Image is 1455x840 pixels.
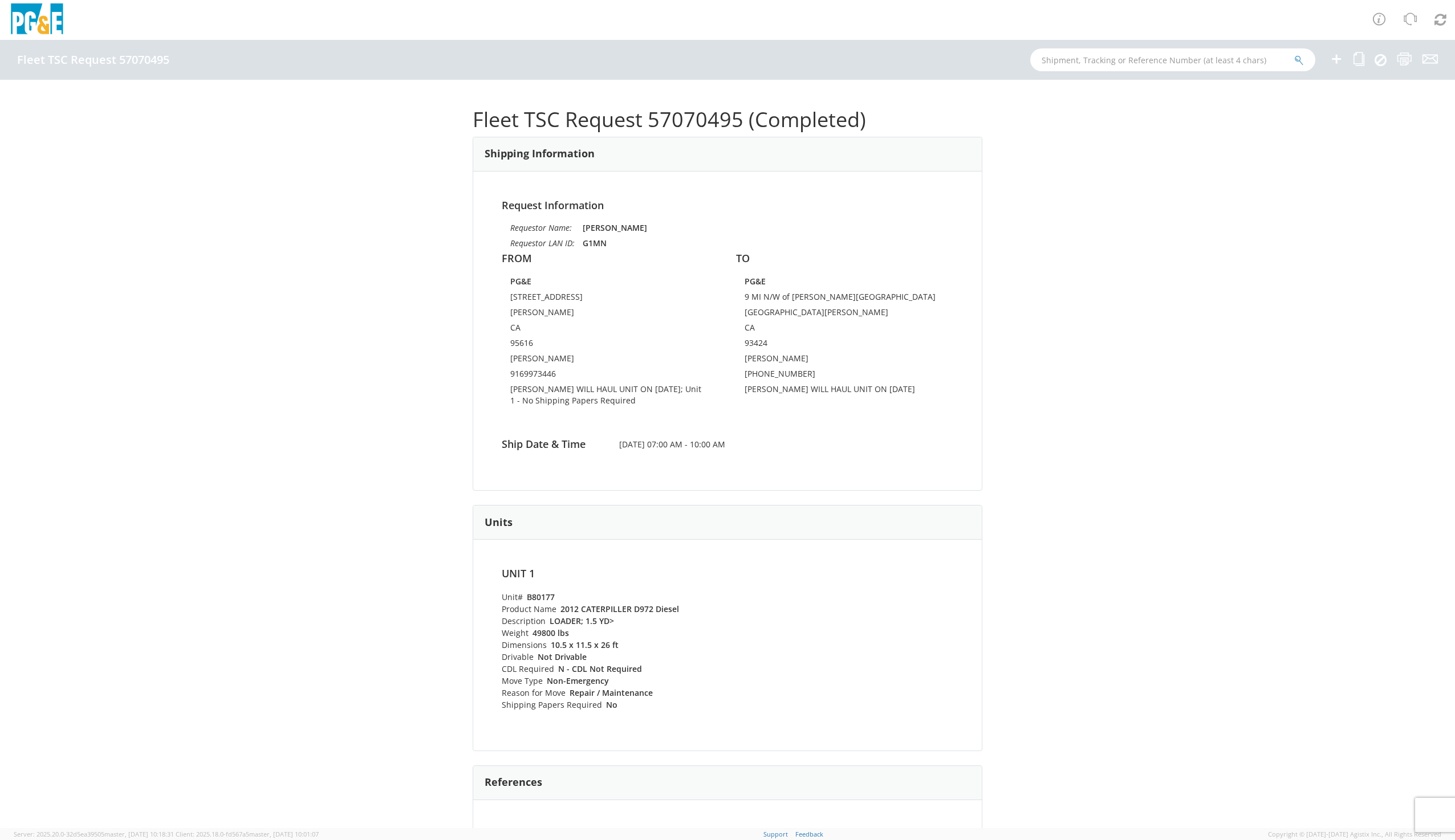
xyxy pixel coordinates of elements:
[510,353,710,368] td: [PERSON_NAME]
[510,322,710,337] td: CA
[510,337,710,353] td: 95616
[745,276,766,287] strong: PG&E
[510,276,531,287] strong: PG&E
[510,238,575,248] i: Requestor LAN ID:
[583,238,607,248] strong: G1MN
[533,627,569,638] strong: 49800 lbs
[502,675,722,687] li: Move Type
[485,517,513,528] h3: Units
[558,663,642,674] strong: N - CDL Not Required
[795,830,823,838] a: Feedback
[510,222,572,233] i: Requestor Name:
[502,639,722,651] li: Dimensions
[510,384,710,410] td: [PERSON_NAME] WILL HAUL UNIT ON [DATE]; Unit 1 - No Shipping Papers Required
[745,368,945,384] td: [PHONE_NUMBER]
[14,830,174,838] span: Server: 2025.20.0-32d5ea39505
[527,592,555,602] strong: B80177
[485,148,595,160] h3: Shipping Information
[502,651,722,663] li: Drivable
[583,222,647,233] strong: [PERSON_NAME]
[745,353,945,368] td: [PERSON_NAME]
[502,591,722,603] li: Unit#
[502,568,722,580] h4: Unit 1
[745,322,945,337] td: CA
[550,615,614,626] strong: LOADER; 1.5 YD>
[502,603,722,615] li: Product Name
[745,307,945,322] td: [GEOGRAPHIC_DATA][PERSON_NAME]
[763,830,788,838] a: Support
[17,54,169,66] h4: Fleet TSC Request 57070495
[510,291,710,307] td: [STREET_ADDRESS]
[606,699,617,710] strong: No
[502,627,722,639] li: Weight
[9,3,66,37] img: pge-logo-06675f144f4cfa6a6814.png
[485,777,542,788] h3: References
[1268,830,1441,839] span: Copyright © [DATE]-[DATE] Agistix Inc., All Rights Reserved
[560,604,679,614] strong: 2012 CATERPILLER D972 Diesel
[745,384,945,399] td: [PERSON_NAME] WILL HAUL UNIT ON [DATE]
[249,830,319,838] span: master, [DATE] 10:01:07
[570,687,653,698] strong: Repair / Maintenance
[745,337,945,353] td: 93424
[473,108,982,131] h1: Fleet TSC Request 57070495 (Completed)
[176,830,319,838] span: Client: 2025.18.0-fd567a5
[502,615,722,627] li: Description
[502,663,722,675] li: CDL Required
[538,651,587,662] strong: Not Drivable
[611,439,845,450] span: [DATE] 07:00 AM - 10:00 AM
[736,253,953,264] h4: TO
[1030,48,1315,71] input: Shipment, Tracking or Reference Number (at least 4 chars)
[502,687,722,699] li: Reason for Move
[502,253,719,264] h4: FROM
[547,675,609,686] strong: Non-Emergency
[745,291,945,307] td: 9 MI N/W of [PERSON_NAME][GEOGRAPHIC_DATA]
[502,699,722,711] li: Shipping Papers Required
[493,439,611,450] h4: Ship Date & Time
[510,307,710,322] td: [PERSON_NAME]
[502,200,953,211] h4: Request Information
[104,830,174,838] span: master, [DATE] 10:18:31
[510,368,710,384] td: 9169973446
[551,639,619,650] strong: 10.5 x 11.5 x 26 ft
